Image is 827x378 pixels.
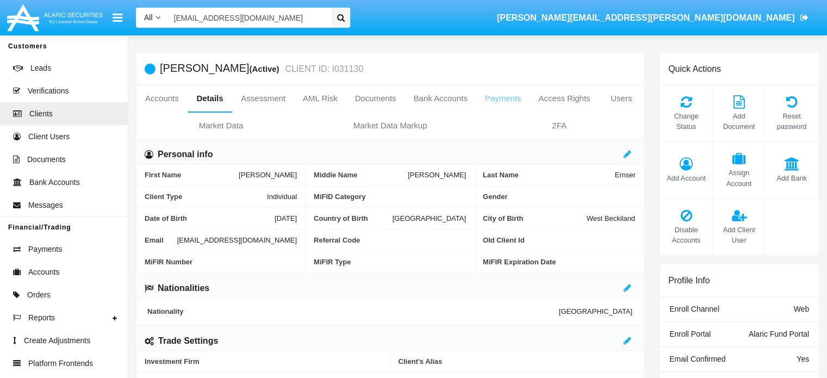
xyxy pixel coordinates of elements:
span: [PERSON_NAME][EMAIL_ADDRESS][PERSON_NAME][DOMAIN_NAME] [497,13,795,22]
input: Search [169,8,328,28]
a: All [136,12,169,23]
span: Verifications [28,85,69,97]
span: Reports [28,312,55,324]
span: All [144,13,153,22]
span: Bank Accounts [29,177,80,188]
span: Accounts [28,267,60,278]
span: Leads [30,63,51,74]
span: Messages [28,200,63,211]
a: [PERSON_NAME][EMAIL_ADDRESS][PERSON_NAME][DOMAIN_NAME] [492,3,813,33]
span: Platform Frontends [28,358,93,369]
span: Client Users [28,131,70,142]
span: Create Adjustments [24,335,90,346]
span: Orders [27,289,51,301]
span: Documents [27,154,66,165]
img: Logo image [5,2,104,34]
span: Payments [28,244,62,255]
span: Clients [29,108,53,120]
